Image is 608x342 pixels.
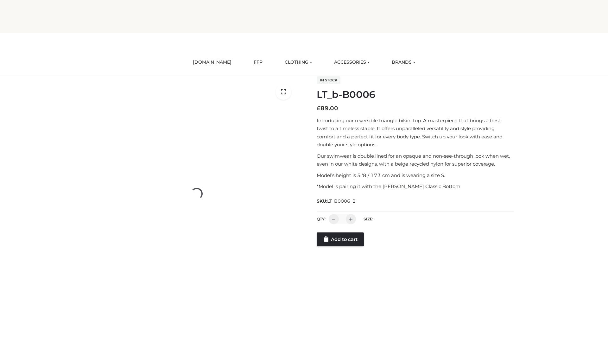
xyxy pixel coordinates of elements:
span: £ [317,105,320,112]
a: Add to cart [317,232,364,246]
label: QTY: [317,217,326,221]
p: Our swimwear is double lined for an opaque and non-see-through look when wet, even in our white d... [317,152,514,168]
h1: LT_b-B0006 [317,89,514,100]
label: Size: [364,217,373,221]
span: LT_B0006_2 [327,198,356,204]
a: CLOTHING [280,55,317,69]
span: In stock [317,76,340,84]
span: SKU: [317,197,356,205]
a: FFP [249,55,267,69]
a: BRANDS [387,55,420,69]
p: Introducing our reversible triangle bikini top. A masterpiece that brings a fresh twist to a time... [317,117,514,149]
bdi: 89.00 [317,105,338,112]
p: *Model is pairing it with the [PERSON_NAME] Classic Bottom [317,182,514,191]
a: ACCESSORIES [329,55,374,69]
a: [DOMAIN_NAME] [188,55,236,69]
p: Model’s height is 5 ‘8 / 173 cm and is wearing a size S. [317,171,514,180]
